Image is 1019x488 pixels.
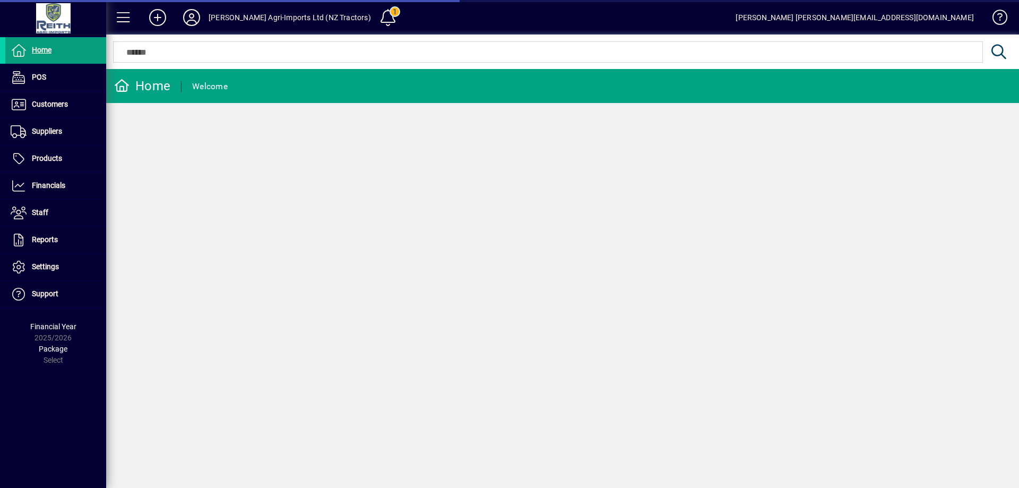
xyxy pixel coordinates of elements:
[114,78,170,95] div: Home
[5,281,106,307] a: Support
[141,8,175,27] button: Add
[32,235,58,244] span: Reports
[175,8,209,27] button: Profile
[736,9,974,26] div: [PERSON_NAME] [PERSON_NAME][EMAIL_ADDRESS][DOMAIN_NAME]
[5,118,106,145] a: Suppliers
[39,345,67,353] span: Package
[192,78,228,95] div: Welcome
[32,46,51,54] span: Home
[32,73,46,81] span: POS
[30,322,76,331] span: Financial Year
[5,227,106,253] a: Reports
[5,145,106,172] a: Products
[209,9,371,26] div: [PERSON_NAME] Agri-Imports Ltd (NZ Tractors)
[32,154,62,162] span: Products
[5,254,106,280] a: Settings
[32,262,59,271] span: Settings
[32,289,58,298] span: Support
[32,127,62,135] span: Suppliers
[32,181,65,190] span: Financials
[985,2,1006,37] a: Knowledge Base
[5,64,106,91] a: POS
[5,91,106,118] a: Customers
[32,100,68,108] span: Customers
[5,173,106,199] a: Financials
[32,208,48,217] span: Staff
[5,200,106,226] a: Staff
